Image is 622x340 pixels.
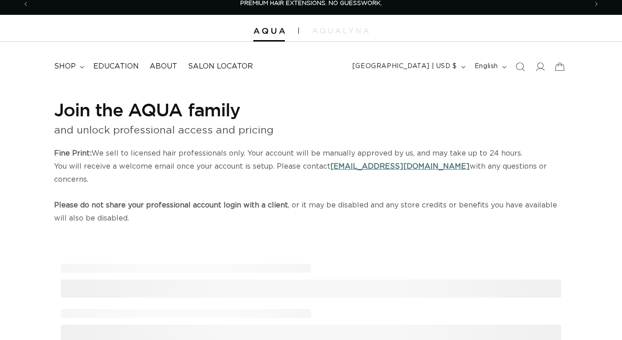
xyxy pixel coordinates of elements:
span: Salon Locator [188,62,253,71]
h1: Join the AQUA family [54,98,568,121]
img: Aqua Hair Extensions [253,28,285,34]
img: aqualyna.com [312,28,369,33]
strong: Please do not share your professional account login with a client [54,202,288,209]
summary: Search [510,57,530,77]
summary: shop [49,56,88,77]
strong: Fine Print: [54,150,91,157]
span: shop [54,62,76,71]
a: About [144,56,183,77]
span: Education [93,62,139,71]
span: About [150,62,177,71]
span: [GEOGRAPHIC_DATA] | USD $ [352,62,457,71]
button: [GEOGRAPHIC_DATA] | USD $ [347,58,469,75]
button: English [469,58,510,75]
span: PREMIUM HAIR EXTENSIONS. NO GUESSWORK. [240,0,382,6]
a: [EMAIL_ADDRESS][DOMAIN_NAME] [330,163,470,170]
p: We sell to licensed hair professionals only. Your account will be manually approved by us, and ma... [54,147,568,225]
a: Salon Locator [183,56,258,77]
p: and unlock professional access and pricing [54,121,568,140]
span: English [475,62,498,71]
a: Education [88,56,144,77]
